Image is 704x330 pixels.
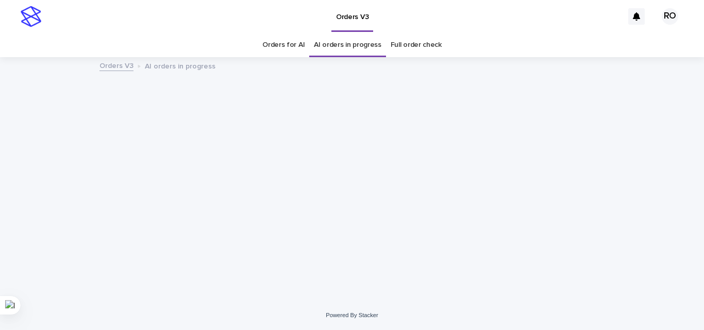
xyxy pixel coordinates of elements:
[145,60,215,71] p: AI orders in progress
[262,33,305,57] a: Orders for AI
[99,59,133,71] a: Orders V3
[662,8,678,25] div: RO
[314,33,381,57] a: AI orders in progress
[326,312,378,318] a: Powered By Stacker
[391,33,442,57] a: Full order check
[21,6,41,27] img: stacker-logo-s-only.png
